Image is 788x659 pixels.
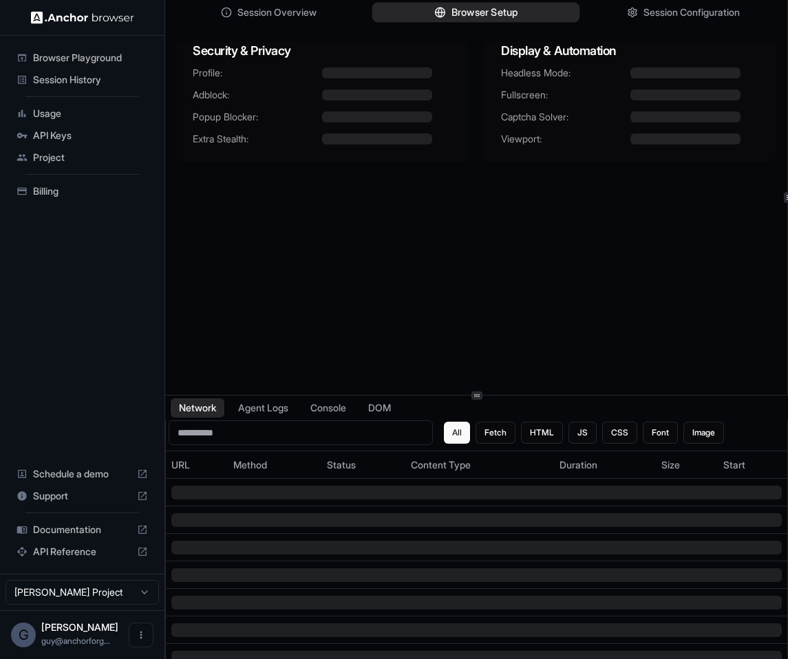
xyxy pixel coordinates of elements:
div: Schedule a demo [11,463,153,485]
button: CSS [602,422,637,444]
span: Session History [33,73,148,87]
span: Project [33,151,148,164]
button: JS [568,422,597,444]
span: Schedule a demo [33,467,131,481]
div: Browser Playground [11,47,153,69]
h3: Display & Automation [501,41,760,61]
button: Open menu [129,623,153,647]
span: Captcha Solver: [501,110,630,124]
button: Image [683,422,724,444]
button: Font [643,422,678,444]
span: Browser Setup [451,6,518,20]
span: Session Overview [237,6,317,19]
div: Documentation [11,519,153,541]
div: Support [11,485,153,507]
div: URL [171,458,222,472]
img: Anchor Logo [31,11,134,24]
button: Console [302,398,354,418]
span: Session Configuration [643,6,740,19]
div: Method [233,458,316,472]
div: Session History [11,69,153,91]
span: Adblock: [193,88,322,102]
button: Fetch [476,422,515,444]
button: HTML [521,422,563,444]
div: Usage [11,102,153,125]
span: Support [33,489,131,503]
h3: Security & Privacy [193,41,451,61]
span: Documentation [33,523,131,537]
span: Fullscreen: [501,88,630,102]
span: Extra Stealth: [193,132,322,146]
div: Billing [11,180,153,202]
div: Project [11,147,153,169]
span: Guy Ben Simhon [41,621,118,633]
span: guy@anchorforge.io [41,636,110,646]
div: Status [327,458,400,472]
div: Content Type [411,458,549,472]
span: API Keys [33,129,148,142]
span: Viewport: [501,132,630,146]
span: Profile: [193,66,322,80]
span: Headless Mode: [501,66,630,80]
button: DOM [360,398,399,418]
div: Start [723,458,782,472]
div: Size [661,458,712,472]
div: Duration [560,458,651,472]
div: G [11,623,36,647]
div: API Reference [11,541,153,563]
span: API Reference [33,545,131,559]
span: Billing [33,184,148,198]
span: Usage [33,107,148,120]
div: API Keys [11,125,153,147]
span: Popup Blocker: [193,110,322,124]
span: Browser Playground [33,51,148,65]
button: All [444,422,470,444]
button: Agent Logs [230,398,297,418]
button: Network [171,398,224,418]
